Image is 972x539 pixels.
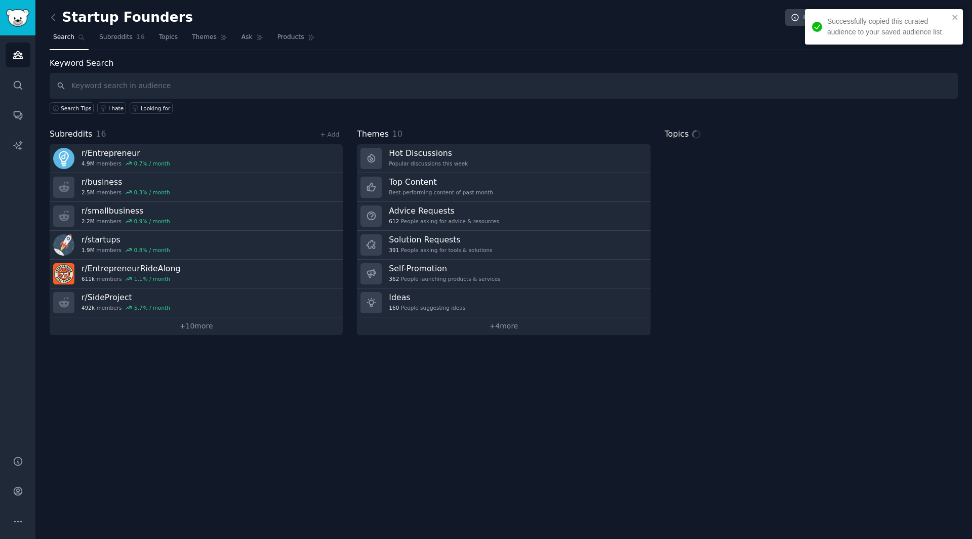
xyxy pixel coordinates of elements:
a: +4more [357,317,650,335]
div: members [82,275,180,282]
img: startups [53,234,74,256]
img: GummySearch logo [6,9,29,27]
span: 391 [389,246,399,254]
span: 16 [136,33,145,42]
a: Ask [238,29,267,50]
div: Best-performing content of past month [389,189,493,196]
span: Search Tips [61,105,92,112]
a: Solution Requests391People asking for tools & solutions [357,231,650,260]
span: Subreddits [50,128,93,141]
a: r/Entrepreneur4.9Mmembers0.7% / month [50,144,343,173]
div: 0.7 % / month [134,160,170,167]
span: Topics [665,128,689,141]
div: 0.8 % / month [134,246,170,254]
a: r/SideProject492kmembers5.7% / month [50,288,343,317]
a: Self-Promotion362People launching products & services [357,260,650,288]
button: close [952,13,959,21]
div: members [82,189,170,196]
span: 4.9M [82,160,95,167]
h3: Hot Discussions [389,148,468,158]
span: 1.9M [82,246,95,254]
h3: r/ EntrepreneurRideAlong [82,263,180,274]
a: I hate [97,102,126,114]
div: members [82,218,170,225]
div: People suggesting ideas [389,304,465,311]
a: Advice Requests612People asking for advice & resources [357,202,650,231]
div: People asking for tools & solutions [389,246,492,254]
div: 0.3 % / month [134,189,170,196]
a: Ideas160People suggesting ideas [357,288,650,317]
div: Popular discussions this week [389,160,468,167]
span: Themes [357,128,389,141]
a: Products [274,29,318,50]
a: Themes [188,29,231,50]
h3: Ideas [389,292,465,303]
span: 2.2M [82,218,95,225]
div: People launching products & services [389,275,500,282]
span: Topics [159,33,178,42]
div: 5.7 % / month [134,304,170,311]
span: 10 [392,129,402,139]
span: 612 [389,218,399,225]
div: I hate [108,105,124,112]
h3: r/ SideProject [82,292,170,303]
h2: Startup Founders [50,10,193,26]
span: 362 [389,275,399,282]
a: Topics [155,29,181,50]
a: Hot DiscussionsPopular discussions this week [357,144,650,173]
span: Subreddits [99,33,133,42]
h3: r/ business [82,177,170,187]
span: Themes [192,33,217,42]
div: Successfully copied this curated audience to your saved audience list. [827,16,949,37]
a: r/business2.5Mmembers0.3% / month [50,173,343,202]
a: Looking for [130,102,173,114]
a: Subreddits16 [96,29,148,50]
span: Ask [241,33,253,42]
div: members [82,160,170,167]
h3: r/ Entrepreneur [82,148,170,158]
h3: Solution Requests [389,234,492,245]
a: Top ContentBest-performing content of past month [357,173,650,202]
h3: Top Content [389,177,493,187]
label: Keyword Search [50,58,113,68]
a: + Add [320,131,339,138]
h3: Self-Promotion [389,263,500,274]
span: 492k [82,304,95,311]
button: Search Tips [50,102,94,114]
a: Info [785,9,823,26]
input: Keyword search in audience [50,73,958,99]
span: 16 [96,129,106,139]
h3: Advice Requests [389,205,499,216]
span: Search [53,33,74,42]
h3: r/ smallbusiness [82,205,170,216]
span: 611k [82,275,95,282]
a: r/smallbusiness2.2Mmembers0.9% / month [50,202,343,231]
a: Search [50,29,89,50]
div: 0.9 % / month [134,218,170,225]
span: Products [277,33,304,42]
h3: r/ startups [82,234,170,245]
a: +10more [50,317,343,335]
img: Entrepreneur [53,148,74,169]
div: Looking for [141,105,171,112]
div: members [82,304,170,311]
span: 160 [389,304,399,311]
span: 2.5M [82,189,95,196]
div: People asking for advice & resources [389,218,499,225]
a: r/EntrepreneurRideAlong611kmembers1.1% / month [50,260,343,288]
img: EntrepreneurRideAlong [53,263,74,284]
div: 1.1 % / month [134,275,170,282]
div: members [82,246,170,254]
a: r/startups1.9Mmembers0.8% / month [50,231,343,260]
